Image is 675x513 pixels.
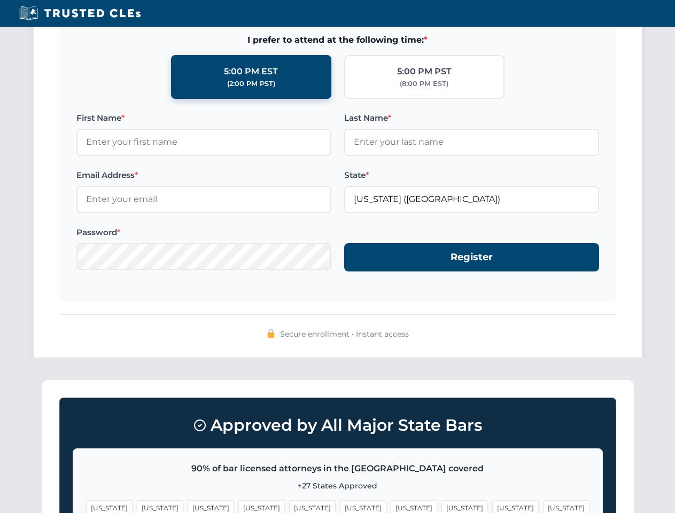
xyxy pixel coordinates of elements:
[86,462,589,476] p: 90% of bar licensed attorneys in the [GEOGRAPHIC_DATA] covered
[224,65,278,79] div: 5:00 PM EST
[344,112,599,125] label: Last Name
[16,5,144,21] img: Trusted CLEs
[76,112,331,125] label: First Name
[344,169,599,182] label: State
[73,411,603,440] h3: Approved by All Major State Bars
[76,33,599,47] span: I prefer to attend at the following time:
[280,328,409,340] span: Secure enrollment • Instant access
[400,79,448,89] div: (8:00 PM EST)
[397,65,452,79] div: 5:00 PM PST
[86,480,589,492] p: +27 States Approved
[227,79,275,89] div: (2:00 PM PST)
[76,226,331,239] label: Password
[344,243,599,271] button: Register
[344,186,599,213] input: Florida (FL)
[76,186,331,213] input: Enter your email
[267,329,275,338] img: 🔒
[76,169,331,182] label: Email Address
[76,129,331,156] input: Enter your first name
[344,129,599,156] input: Enter your last name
